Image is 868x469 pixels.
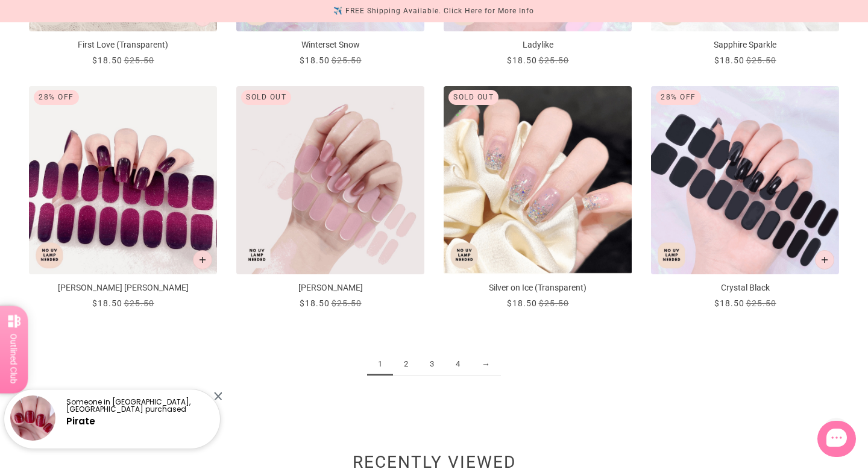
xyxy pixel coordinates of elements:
[507,298,537,308] span: $18.50
[92,298,122,308] span: $18.50
[714,298,744,308] span: $18.50
[300,298,330,308] span: $18.50
[236,86,424,310] a: Ellen Blush
[815,250,834,269] button: Add to cart
[241,90,291,105] div: Sold out
[651,282,839,294] p: Crystal Black
[29,86,217,310] a: Berry Bliss
[651,39,839,51] p: Sapphire Sparkle
[444,39,632,51] p: Ladylike
[236,39,424,51] p: Winterset Snow
[236,86,424,274] img: Ellen Blush-Gel Nail Strips-Outlined
[656,90,701,105] div: 28% Off
[300,55,330,65] span: $18.50
[507,55,537,65] span: $18.50
[124,298,154,308] span: $25.50
[34,90,79,105] div: 28% Off
[333,5,534,17] div: ✈️ FREE Shipping Available. Click Here for More Info
[66,398,210,413] p: Someone in [GEOGRAPHIC_DATA], [GEOGRAPHIC_DATA] purchased
[367,353,393,376] span: 1
[448,90,498,105] div: Sold out
[445,353,471,376] a: 4
[471,353,501,376] a: →
[714,55,744,65] span: $18.50
[92,55,122,65] span: $18.50
[419,353,445,376] a: 3
[29,282,217,294] p: [PERSON_NAME] [PERSON_NAME]
[444,86,632,310] a: Silver on Ice (Transparent)
[444,282,632,294] p: Silver on Ice (Transparent)
[124,55,154,65] span: $25.50
[539,55,569,65] span: $25.50
[651,86,839,274] img: Crystal Black-Gel Nail Strips-Outlined
[236,282,424,294] p: [PERSON_NAME]
[332,55,362,65] span: $25.50
[393,353,419,376] a: 2
[29,86,217,274] img: Berry Bliss-Gel Nail Strips-Outlined
[651,86,839,310] a: Crystal Black
[332,298,362,308] span: $25.50
[746,55,776,65] span: $25.50
[193,250,212,269] button: Add to cart
[29,39,217,51] p: First Love (Transparent)
[539,298,569,308] span: $25.50
[746,298,776,308] span: $25.50
[66,415,95,427] a: Pirate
